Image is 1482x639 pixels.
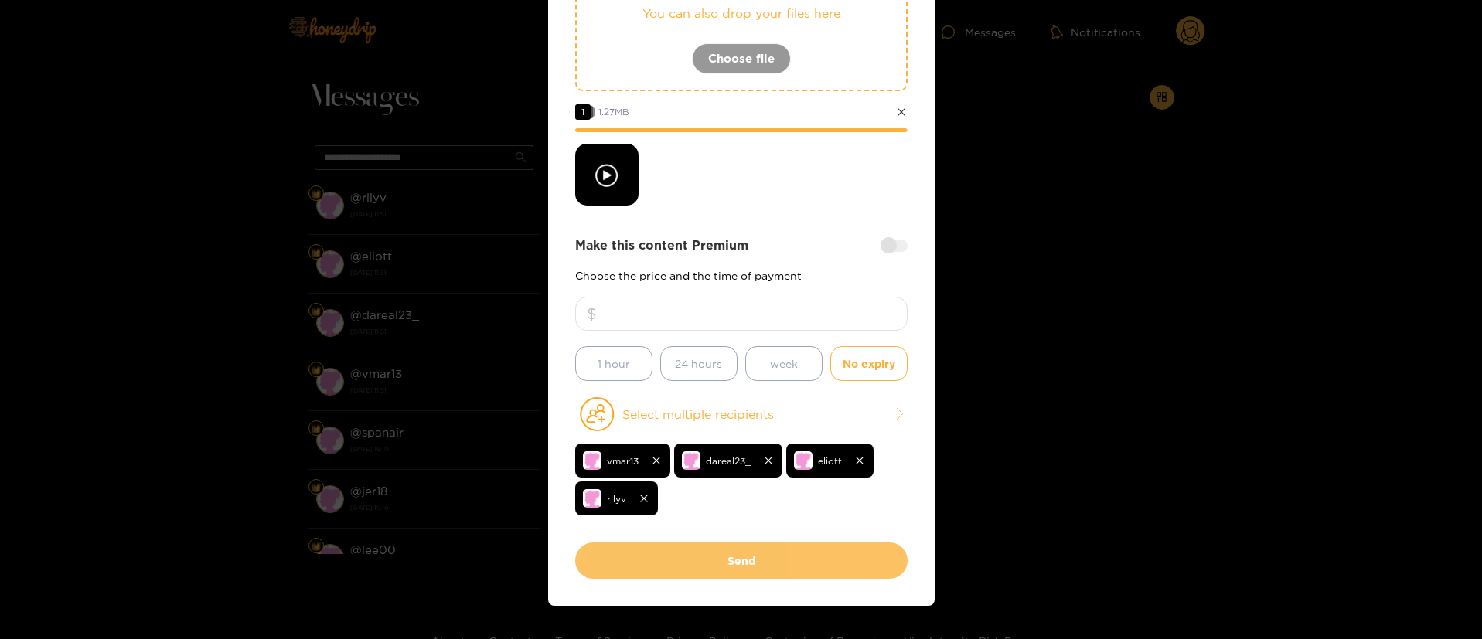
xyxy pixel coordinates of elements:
span: 1 hour [598,355,630,372]
span: rllyv [607,490,626,508]
img: no-avatar.png [583,451,601,470]
span: 1 [575,104,591,120]
span: No expiry [843,355,895,372]
p: Choose the price and the time of payment [575,270,908,281]
strong: Make this content Premium [575,236,748,254]
button: Send [575,542,908,579]
span: vmar13 [607,452,639,470]
p: You can also drop your files here [608,5,875,22]
span: 1.27 MB [598,107,629,117]
img: no-avatar.png [794,451,813,470]
button: 1 hour [575,346,652,381]
button: No expiry [830,346,908,381]
img: no-avatar.png [583,489,601,508]
img: no-avatar.png [682,451,700,470]
span: week [770,355,798,372]
button: 24 hours [660,346,738,381]
span: eliott [818,452,842,470]
button: week [745,346,823,381]
span: dareal23_ [706,452,751,470]
button: Select multiple recipients [575,396,908,432]
span: 24 hours [675,355,722,372]
button: Choose file [692,43,791,74]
